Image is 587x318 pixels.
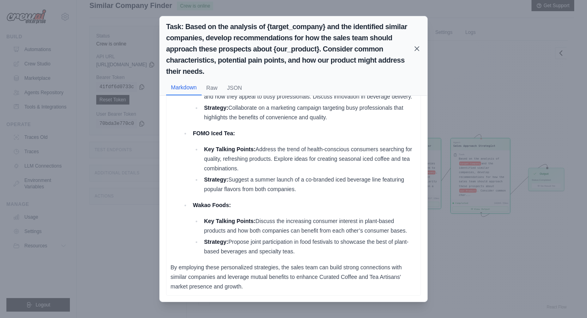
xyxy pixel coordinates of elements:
[193,202,231,208] strong: Wakao Foods:
[222,80,247,95] button: JSON
[204,105,228,111] strong: Strategy:
[547,280,587,318] iframe: Chat Widget
[204,239,228,245] strong: Strategy:
[202,237,416,256] li: Propose joint participation in food festivals to showcase the best of plant-based beverages and s...
[166,80,202,95] button: Markdown
[171,263,416,291] p: By employing these personalized strategies, the sales team can build strong connections with simi...
[202,103,416,122] li: Collaborate on a marketing campaign targeting busy professionals that highlights the benefits of ...
[204,176,228,183] strong: Strategy:
[193,130,235,136] strong: FOMO Iced Tea:
[202,175,416,194] li: Suggest a summer launch of a co-branded iced beverage line featuring popular flavors from both co...
[166,21,413,77] h2: Task: Based on the analysis of {target_company} and the identified similar companies, develop rec...
[202,144,416,173] li: Address the trend of health-conscious consumers searching for quality, refreshing products. Explo...
[202,80,222,95] button: Raw
[204,218,256,224] strong: Key Talking Points:
[204,146,256,152] strong: Key Talking Points:
[202,216,416,235] li: Discuss the increasing consumer interest in plant-based products and how both companies can benef...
